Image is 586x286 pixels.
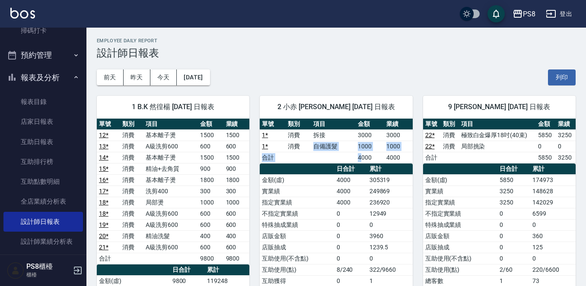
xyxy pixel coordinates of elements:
td: 0 [497,230,530,242]
td: 店販金額 [260,230,334,242]
th: 類別 [120,119,143,130]
td: 基本離子燙 [143,152,197,163]
button: [DATE] [177,69,210,85]
td: 0 [334,219,367,230]
a: 互助日報表 [3,132,83,152]
td: 基本離子燙 [143,129,197,141]
td: 400 [224,230,250,242]
th: 日合計 [170,264,205,276]
td: 3000 [356,129,384,141]
th: 累計 [530,163,576,175]
td: 精油+去角質 [143,163,197,174]
span: 9 [PERSON_NAME] [DATE] 日報表 [433,103,565,111]
td: 不指定實業績 [260,208,334,219]
button: 昨天 [124,69,150,85]
td: 店販抽成 [260,242,334,253]
td: 店販抽成 [423,242,497,253]
td: 店販金額 [423,230,497,242]
td: 600 [198,208,224,219]
table: a dense table [97,119,249,264]
button: 預約管理 [3,44,83,66]
td: 600 [224,242,250,253]
table: a dense table [260,119,412,163]
td: 0 [334,230,367,242]
th: 項目 [459,119,536,130]
td: 5850 [497,174,530,185]
div: PS8 [523,9,535,19]
td: 8/240 [334,264,367,275]
td: 236920 [367,197,413,208]
td: 1000 [384,141,413,152]
button: 列印 [548,69,576,85]
td: 5850 [536,152,556,163]
td: 合計 [423,152,441,163]
a: 互助排行榜 [3,152,83,172]
td: 300 [224,185,250,197]
th: 金額 [198,119,224,130]
td: 148628 [530,185,576,197]
button: 報表及分析 [3,66,83,89]
td: 自備護髮 [311,141,356,152]
td: 0 [556,141,576,152]
td: 600 [224,141,250,152]
td: 0 [334,208,367,219]
td: 4000 [356,152,384,163]
td: 900 [198,163,224,174]
td: 125 [530,242,576,253]
td: 0 [334,253,367,264]
th: 累計 [205,264,249,276]
td: 1500 [224,152,250,163]
a: 設計師日報表 [3,212,83,232]
th: 日合計 [497,163,530,175]
td: 0 [497,219,530,230]
td: 互助使用(不含點) [423,253,497,264]
button: PS8 [509,5,539,23]
td: 4000 [384,152,413,163]
td: 局部燙 [143,197,197,208]
td: 消費 [286,129,311,141]
td: 1000 [356,141,384,152]
span: 2 小赤 [PERSON_NAME] [DATE] 日報表 [270,103,402,111]
h5: PS8櫃檯 [26,262,70,271]
td: 消費 [286,141,311,152]
td: A級洗剪600 [143,141,197,152]
th: 單號 [423,119,441,130]
button: 登出 [542,6,576,22]
td: 合計 [260,152,285,163]
th: 單號 [97,119,120,130]
td: 指定實業績 [423,197,497,208]
span: 1 B.K 然徨楊 [DATE] 日報表 [107,103,239,111]
td: 消費 [120,163,143,174]
td: 極致白金爆厚18吋(40束) [459,129,536,141]
h3: 設計師日報表 [97,47,576,59]
td: 0 [530,219,576,230]
button: 今天 [150,69,177,85]
th: 業績 [384,119,413,130]
td: 消費 [120,230,143,242]
a: 全店業績分析表 [3,192,83,211]
td: A級洗剪600 [143,219,197,230]
button: save [487,5,505,22]
td: 3250 [497,185,530,197]
h2: Employee Daily Report [97,38,576,44]
td: 洗剪400 [143,185,197,197]
td: 600 [224,219,250,230]
td: 600 [224,208,250,219]
td: 消費 [120,219,143,230]
td: 消費 [120,242,143,253]
td: 1239.5 [367,242,413,253]
td: 4000 [334,197,367,208]
td: 互助使用(點) [423,264,497,275]
th: 業績 [556,119,576,130]
td: 12949 [367,208,413,219]
th: 類別 [286,119,311,130]
td: 0 [536,141,556,152]
td: 305319 [367,174,413,185]
td: 3250 [556,129,576,141]
td: 互助使用(不含點) [260,253,334,264]
td: 基本離子燙 [143,174,197,185]
td: 消費 [120,185,143,197]
td: 142029 [530,197,576,208]
td: 消費 [120,141,143,152]
td: 600 [198,242,224,253]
